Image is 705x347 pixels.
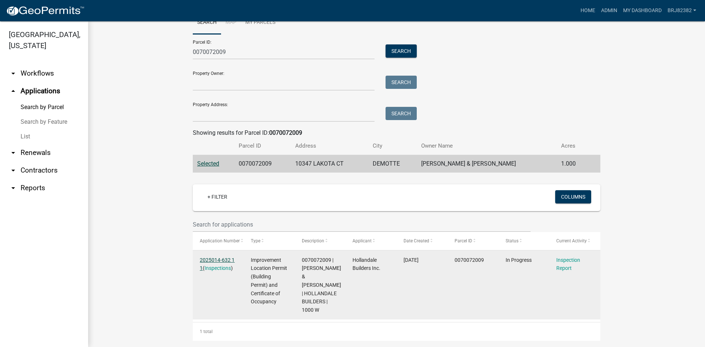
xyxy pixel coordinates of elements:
td: 0070072009 [234,155,291,173]
button: Columns [555,190,591,203]
i: arrow_drop_up [9,87,18,95]
button: Search [386,76,417,89]
a: + Filter [202,190,233,203]
i: arrow_drop_down [9,148,18,157]
span: Description [302,238,324,243]
a: My Dashboard [620,4,665,18]
a: brj82382 [665,4,699,18]
span: Type [251,238,260,243]
datatable-header-cell: Type [244,232,295,250]
button: Search [386,44,417,58]
a: Search [193,11,221,35]
th: Owner Name [417,137,557,155]
span: Applicant [352,238,372,243]
a: Selected [197,160,219,167]
datatable-header-cell: Current Activity [549,232,600,250]
a: 2025014-632 1 1 [200,257,235,271]
th: City [368,137,417,155]
button: Search [386,107,417,120]
div: 1 total [193,322,600,341]
datatable-header-cell: Parcel ID [448,232,499,250]
i: arrow_drop_down [9,184,18,192]
span: Date Created [404,238,429,243]
th: Address [291,137,368,155]
span: 0070072009 | KURT L & LORI A HAMILTON | HOLLANDALE BUILDERS | 1000 W [302,257,341,313]
span: Parcel ID [455,238,472,243]
datatable-header-cell: Description [295,232,346,250]
td: [PERSON_NAME] & [PERSON_NAME] [417,155,557,173]
strong: 0070072009 [269,129,302,136]
a: Inspections [205,265,231,271]
a: Home [578,4,598,18]
span: Application Number [200,238,240,243]
span: Current Activity [556,238,587,243]
td: 10347 LAKOTA CT [291,155,368,173]
span: Hollandale Builders Inc. [352,257,380,271]
datatable-header-cell: Status [499,232,550,250]
datatable-header-cell: Application Number [193,232,244,250]
span: Improvement Location Permit (Building Permit) and Certificate of Occupancy [251,257,287,305]
th: Acres [557,137,588,155]
i: arrow_drop_down [9,166,18,175]
span: Status [506,238,518,243]
input: Search for applications [193,217,531,232]
div: Showing results for Parcel ID: [193,129,600,137]
td: 1.000 [557,155,588,173]
div: ( ) [200,256,236,273]
span: 02/21/2025 [404,257,419,263]
datatable-header-cell: Date Created [397,232,448,250]
datatable-header-cell: Applicant [346,232,397,250]
a: My Parcels [241,11,280,35]
a: Inspection Report [556,257,580,271]
i: arrow_drop_down [9,69,18,78]
td: DEMOTTE [368,155,417,173]
th: Parcel ID [234,137,291,155]
span: In Progress [506,257,532,263]
a: Admin [598,4,620,18]
span: 0070072009 [455,257,484,263]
